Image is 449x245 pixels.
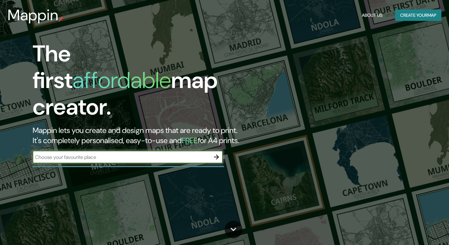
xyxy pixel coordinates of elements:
h5: FREE [182,135,198,145]
button: Create yourmap [395,9,441,21]
h1: The first map creator. [33,41,257,125]
button: About Us [359,9,385,21]
img: mappin-pin [59,16,64,22]
h2: Mappin lets you create and design maps that are ready to print. It's completely personalised, eas... [33,125,257,146]
h1: affordable [73,66,171,95]
h3: Mappin [8,6,59,24]
input: Choose your favourite place [33,154,210,161]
